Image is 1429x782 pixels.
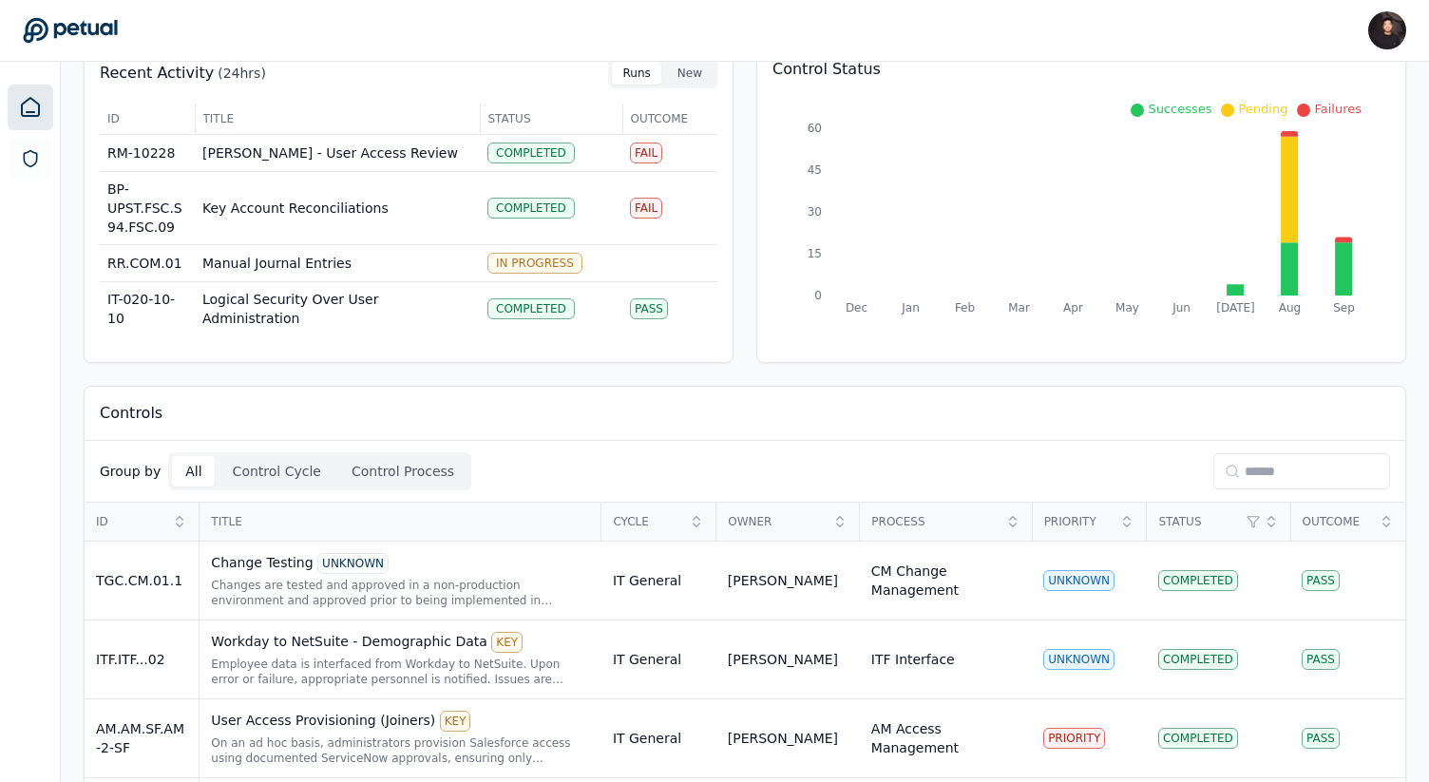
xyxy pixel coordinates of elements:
[808,247,822,260] tspan: 15
[1044,514,1115,529] span: Priority
[613,514,683,529] span: Cycle
[901,301,920,315] tspan: Jan
[107,292,175,326] span: IT-020-10-10
[96,571,187,590] div: TGC.CM.01.1
[10,138,51,180] a: SOC 1 Reports
[601,620,716,699] td: IT General
[1302,728,1340,749] div: Pass
[107,256,182,271] span: RR.COM.01
[631,111,711,126] span: Outcome
[772,58,1390,81] p: Control Status
[871,719,1020,757] div: AM Access Management
[96,650,187,669] div: ITF.ITF...02
[440,711,471,732] div: KEY
[846,301,867,315] tspan: Dec
[601,542,716,620] td: IT General
[488,111,615,126] span: Status
[96,514,166,529] span: ID
[487,198,575,219] div: Completed
[814,289,822,302] tspan: 0
[955,301,975,315] tspan: Feb
[211,578,590,608] div: Changes are tested and approved in a non-production environment and approved prior to being imple...
[871,562,1020,600] div: CM Change Management
[1008,301,1030,315] tspan: Mar
[8,85,53,130] a: Dashboard
[487,253,582,274] div: In Progress
[203,111,472,126] span: Title
[1333,301,1355,315] tspan: Sep
[601,699,716,778] td: IT General
[211,553,590,574] div: Change Testing
[195,245,480,282] td: Manual Journal Entries
[1043,649,1115,670] div: UNKNOWN
[195,135,480,172] td: [PERSON_NAME] - User Access Review
[1158,649,1238,670] div: Completed
[107,181,182,235] span: BP-UPST.FSC.S94.FSC.09
[1158,728,1238,749] div: Completed
[666,62,714,85] button: New
[211,514,589,529] span: Title
[100,62,214,85] p: Recent Activity
[172,456,215,486] button: All
[1043,570,1115,591] div: UNKNOWN
[1158,514,1240,529] span: Status
[100,402,162,425] p: Controls
[338,456,467,486] button: Control Process
[1216,301,1255,315] tspan: [DATE]
[1115,301,1139,315] tspan: May
[107,111,187,126] span: ID
[195,172,480,245] td: Key Account Reconciliations
[1172,301,1191,315] tspan: Jun
[728,650,838,669] div: [PERSON_NAME]
[211,632,590,653] div: Workday to NetSuite - Demographic Data
[317,553,389,574] div: UNKNOWN
[491,632,523,653] div: KEY
[1303,514,1373,529] span: Outcome
[871,650,955,669] div: ITF Interface
[487,298,575,319] div: Completed
[1314,102,1362,116] span: Failures
[630,143,662,163] div: Fail
[219,456,334,486] button: Control Cycle
[211,657,590,687] div: Employee data is interfaced from Workday to NetSuite. Upon error or failure, appropriate personne...
[211,735,590,766] div: On an ad hoc basis, administrators provision Salesforce access using documented ServiceNow approv...
[107,145,175,161] span: RM-10228
[612,62,662,85] button: Runs
[218,64,266,83] p: (24hrs)
[630,298,668,319] div: Pass
[487,143,575,163] div: Completed
[100,462,161,481] p: Group by
[211,711,590,732] div: User Access Provisioning (Joiners)
[728,514,827,529] span: Owner
[195,282,480,336] td: Logical Security Over User Administration
[728,729,838,748] div: [PERSON_NAME]
[1302,649,1340,670] div: Pass
[1158,570,1238,591] div: Completed
[96,719,187,757] div: AM.AM.SF.AM-2-SF
[1368,11,1406,49] img: James Lee
[1148,102,1211,116] span: Successes
[630,198,662,219] div: Fail
[1279,301,1301,315] tspan: Aug
[728,571,838,590] div: [PERSON_NAME]
[1238,102,1287,116] span: Pending
[808,163,822,177] tspan: 45
[808,122,822,135] tspan: 60
[808,205,822,219] tspan: 30
[1043,728,1105,749] div: PRIORITY
[23,17,118,44] a: Go to Dashboard
[1063,301,1083,315] tspan: Apr
[1302,570,1340,591] div: Pass
[871,514,999,529] span: Process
